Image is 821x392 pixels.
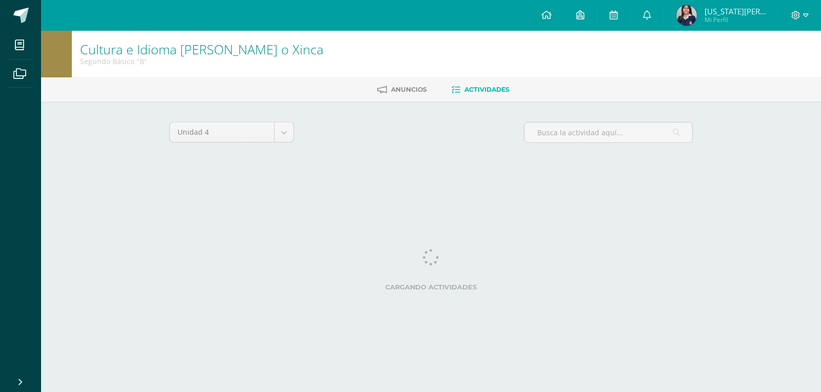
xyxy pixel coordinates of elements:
[464,86,510,93] span: Actividades
[80,40,323,58] a: Cultura e Idioma [PERSON_NAME] o Xinca
[524,122,692,142] input: Busca la actividad aquí...
[391,86,427,93] span: Anuncios
[705,15,766,24] span: Mi Perfil
[452,81,510,98] a: Actividades
[676,5,697,26] img: b318e73362be9be862d94872b8b576b9.png
[80,56,323,66] div: Segundo Básico 'B'
[705,6,766,16] span: [US_STATE][PERSON_NAME]
[80,42,323,56] h1: Cultura e Idioma Maya Garífuna o Xinca
[377,81,427,98] a: Anuncios
[169,283,693,291] label: Cargando actividades
[178,122,266,142] span: Unidad 4
[170,122,294,142] a: Unidad 4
